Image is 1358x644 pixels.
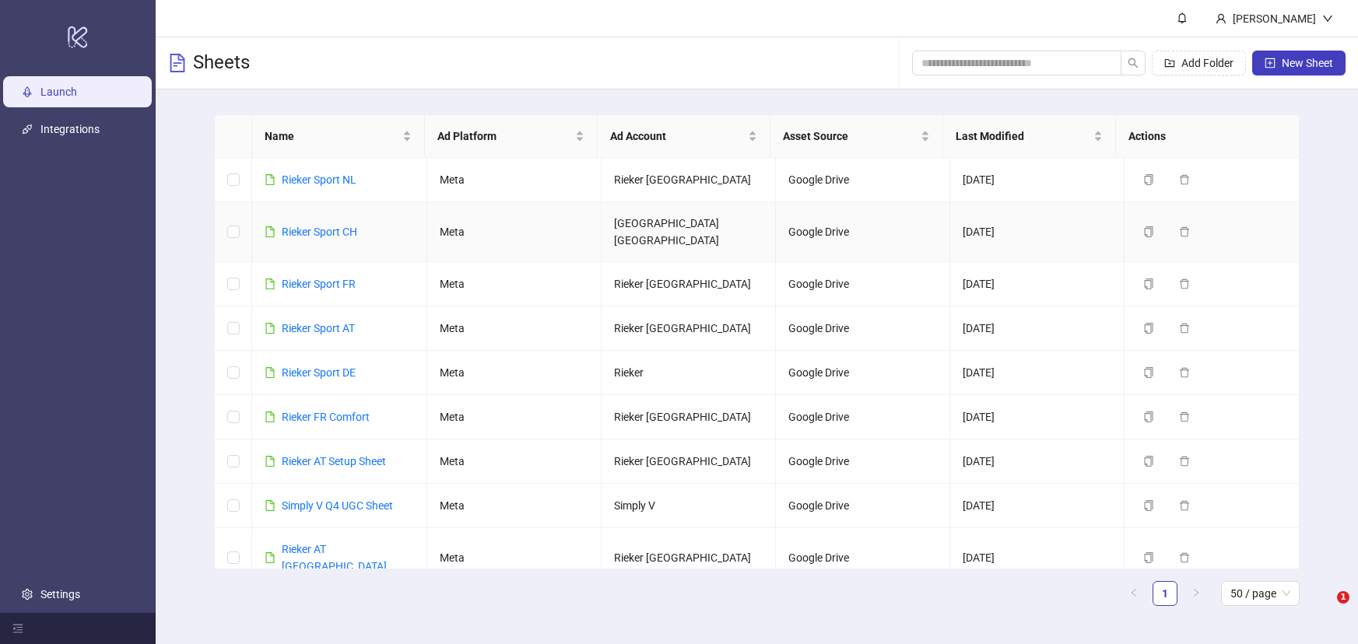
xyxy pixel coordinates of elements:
span: file [265,174,275,185]
span: folder-add [1164,58,1175,68]
span: 50 / page [1230,582,1290,605]
td: [DATE] [950,395,1125,439]
td: Google Drive [776,158,950,202]
span: delete [1179,323,1190,334]
span: file [265,552,275,563]
span: delete [1179,456,1190,467]
span: copy [1143,456,1154,467]
span: delete [1179,226,1190,237]
td: Google Drive [776,395,950,439]
td: [DATE] [950,158,1125,202]
span: copy [1143,174,1154,185]
span: copy [1143,411,1154,422]
div: Page Size [1221,581,1300,606]
td: [DATE] [950,262,1125,306]
a: Integrations [40,123,100,135]
span: down [1322,13,1333,24]
td: Rieker [GEOGRAPHIC_DATA] [602,158,776,202]
a: Rieker Sport AT [282,322,355,334]
td: [DATE] [950,484,1125,528]
td: Google Drive [776,351,950,395]
td: Rieker [GEOGRAPHIC_DATA] [602,439,776,484]
span: Add Folder [1181,57,1233,69]
a: Rieker Sport FR [282,278,356,290]
th: Ad Platform [425,115,598,158]
td: Rieker [GEOGRAPHIC_DATA] [602,528,776,588]
td: Meta [427,202,602,262]
span: file [265,226,275,237]
span: file [265,278,275,289]
span: left [1129,588,1139,597]
td: Rieker [GEOGRAPHIC_DATA] [602,262,776,306]
td: [DATE] [950,439,1125,484]
span: copy [1143,552,1154,563]
h3: Sheets [193,51,250,75]
a: Rieker AT Setup Sheet [282,455,386,467]
span: menu-fold [12,623,23,634]
td: Meta [427,158,602,202]
td: Meta [427,395,602,439]
div: [PERSON_NAME] [1226,10,1322,27]
span: Name [265,128,399,145]
td: [DATE] [950,528,1125,588]
span: delete [1179,174,1190,185]
span: delete [1179,552,1190,563]
td: Simply V [602,484,776,528]
li: Next Page [1184,581,1209,606]
span: copy [1143,367,1154,378]
td: Meta [427,351,602,395]
span: copy [1143,500,1154,511]
td: Google Drive [776,528,950,588]
a: Settings [40,588,80,600]
td: [DATE] [950,351,1125,395]
a: Rieker AT [GEOGRAPHIC_DATA] [282,543,387,572]
th: Last Modified [943,115,1116,158]
span: 1 [1337,591,1349,604]
td: Rieker [GEOGRAPHIC_DATA] [602,306,776,351]
td: [GEOGRAPHIC_DATA] [GEOGRAPHIC_DATA] [602,202,776,262]
span: Asset Source [783,128,918,145]
td: Rieker [GEOGRAPHIC_DATA] [602,395,776,439]
th: Ad Account [598,115,770,158]
li: 1 [1153,581,1177,606]
span: copy [1143,226,1154,237]
td: Meta [427,528,602,588]
button: right [1184,581,1209,606]
a: Simply V Q4 UGC Sheet [282,499,393,512]
button: left [1121,581,1146,606]
button: New Sheet [1252,51,1346,75]
th: Actions [1116,115,1289,158]
span: user [1216,13,1226,24]
td: Google Drive [776,306,950,351]
span: plus-square [1265,58,1276,68]
a: Rieker FR Comfort [282,411,370,423]
td: Google Drive [776,202,950,262]
td: Google Drive [776,439,950,484]
a: Launch [40,86,77,98]
td: [DATE] [950,202,1125,262]
span: right [1191,588,1201,597]
span: New Sheet [1282,57,1333,69]
span: file [265,500,275,511]
td: Meta [427,262,602,306]
a: Rieker Sport DE [282,366,356,379]
span: file-text [168,54,187,72]
span: Ad Account [610,128,745,145]
td: Meta [427,484,602,528]
li: Previous Page [1121,581,1146,606]
span: bell [1177,12,1188,23]
span: file [265,456,275,467]
a: Rieker Sport NL [282,173,356,186]
span: file [265,367,275,378]
span: delete [1179,278,1190,289]
span: Last Modified [956,128,1090,145]
td: Meta [427,439,602,484]
th: Name [252,115,425,158]
span: copy [1143,323,1154,334]
span: Ad Platform [437,128,572,145]
span: delete [1179,500,1190,511]
span: copy [1143,278,1154,289]
span: delete [1179,411,1190,422]
th: Asset Source [770,115,943,158]
a: Rieker Sport CH [282,226,357,238]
